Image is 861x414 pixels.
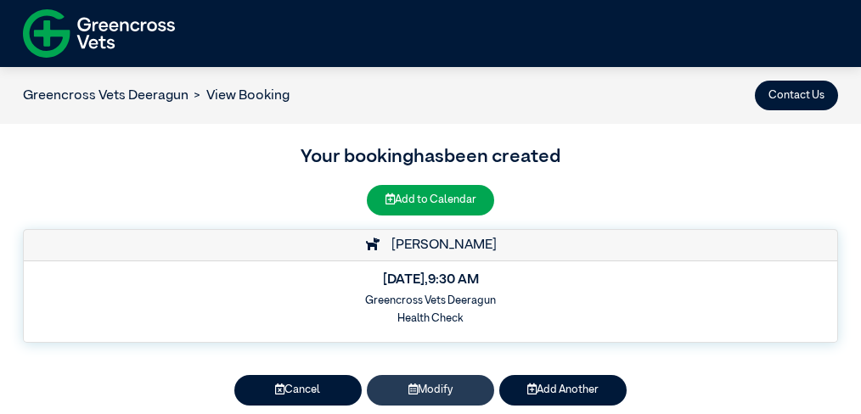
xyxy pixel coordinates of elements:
[367,185,494,215] button: Add to Calendar
[499,375,627,405] button: Add Another
[23,89,189,103] a: Greencross Vets Deeragun
[35,272,826,288] h5: [DATE] , 9:30 AM
[189,86,290,106] li: View Booking
[383,238,497,252] span: [PERSON_NAME]
[367,375,494,405] button: Modify
[23,143,838,172] h3: Your booking has been created
[35,294,826,307] h6: Greencross Vets Deeragun
[755,81,838,110] button: Contact Us
[23,86,290,106] nav: breadcrumb
[234,375,362,405] button: Cancel
[35,312,826,325] h6: Health Check
[23,4,175,63] img: f-logo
